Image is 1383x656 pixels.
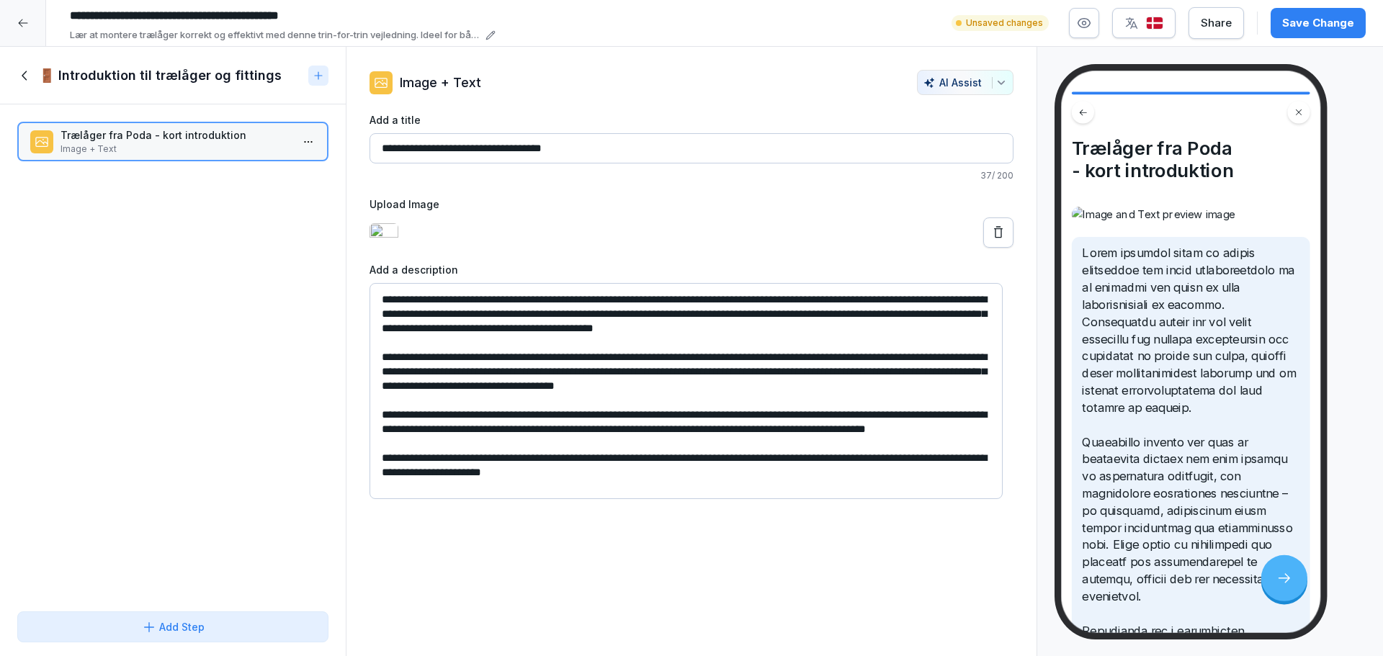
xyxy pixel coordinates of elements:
div: AI Assist [923,76,1007,89]
h1: 🚪 Introduktion til trælåger og fittings [39,67,282,84]
h4: Trælåger fra Poda - kort introduktion [1072,137,1310,181]
div: Add Step [142,619,205,634]
p: Image + Text [61,143,291,156]
label: Add a title [370,112,1013,127]
button: Share [1189,7,1244,39]
button: AI Assist [917,70,1013,95]
p: 37 / 200 [370,169,1013,182]
div: Save Change [1282,15,1354,31]
button: Add Step [17,611,328,642]
img: dk.svg [1146,17,1163,30]
div: Trælåger fra Poda - kort introduktionImage + Text [17,122,328,161]
img: Image and Text preview image [1072,207,1310,223]
p: Unsaved changes [966,17,1043,30]
label: Add a description [370,262,1013,277]
div: Share [1201,15,1232,31]
img: df085263-a335-4f1a-a78f-09f6973dc9e5 [370,223,398,242]
label: Upload Image [370,197,1013,212]
button: Save Change [1271,8,1366,38]
p: Lær at montere trælåger korrekt og effektivt med denne trin-for-trin vejledning. Ideel for både n... [70,28,481,42]
p: Image + Text [400,73,481,92]
p: Trælåger fra Poda - kort introduktion [61,127,291,143]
